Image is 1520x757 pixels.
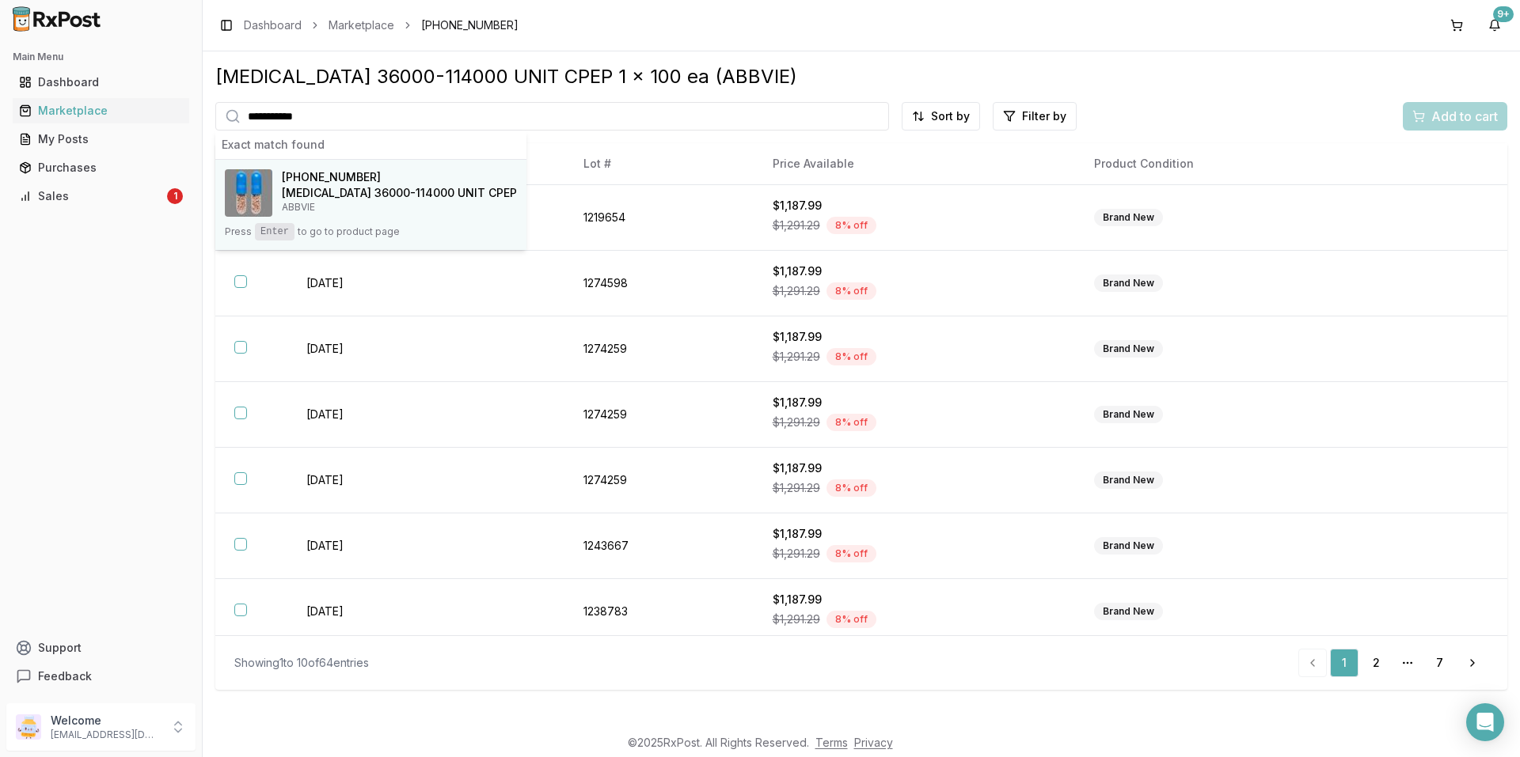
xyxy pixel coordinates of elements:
a: Dashboard [244,17,302,33]
th: Product Condition [1075,143,1389,185]
a: Privacy [854,736,893,749]
td: [DATE] [287,316,564,382]
div: 8 % off [826,282,876,300]
button: Filter by [993,102,1077,131]
button: Purchases [6,155,196,180]
button: Sort by [902,102,980,131]
a: 1 [1330,649,1358,677]
div: Open Intercom Messenger [1466,703,1504,741]
div: $1,187.99 [773,198,1057,214]
a: Dashboard [13,68,189,97]
div: $1,187.99 [773,460,1057,476]
p: [EMAIL_ADDRESS][DOMAIN_NAME] [51,729,161,741]
div: Exact match found [215,131,526,160]
img: User avatar [16,714,41,740]
td: [DATE] [287,251,564,316]
div: Brand New [1094,209,1163,226]
td: 1243667 [564,513,754,579]
span: $1,291.29 [773,218,820,233]
div: $1,187.99 [773,526,1057,542]
a: Purchases [13,153,189,182]
img: RxPost Logo [6,6,108,32]
span: Feedback [38,668,92,684]
div: $1,187.99 [773,329,1057,345]
a: 7 [1425,649,1453,677]
span: $1,291.29 [773,349,820,365]
div: Brand New [1094,406,1163,423]
td: 1274259 [564,382,754,448]
h4: [MEDICAL_DATA] 36000-114000 UNIT CPEP [282,185,517,201]
span: Filter by [1022,108,1066,124]
div: Brand New [1094,340,1163,358]
span: $1,291.29 [773,283,820,299]
div: My Posts [19,131,183,147]
div: 8 % off [826,348,876,365]
td: 1274259 [564,316,754,382]
span: $1,291.29 [773,611,820,627]
div: Brand New [1094,471,1163,489]
div: 9+ [1493,6,1514,22]
td: [DATE] [287,513,564,579]
h2: Main Menu [13,51,189,63]
div: Marketplace [19,103,183,119]
span: [PHONE_NUMBER] [282,169,381,185]
a: My Posts [13,125,189,153]
td: [DATE] [287,579,564,645]
td: [DATE] [287,382,564,448]
button: Creon 36000-114000 UNIT CPEP[PHONE_NUMBER][MEDICAL_DATA] 36000-114000 UNIT CPEPABBVIEPressEnterto... [215,160,526,250]
p: ABBVIE [282,201,517,214]
a: Marketplace [13,97,189,125]
button: Support [6,634,196,662]
div: $1,187.99 [773,263,1057,279]
a: Go to next page [1457,649,1488,677]
div: Brand New [1094,603,1163,620]
button: Dashboard [6,70,196,95]
nav: pagination [1298,649,1488,677]
div: 1 [167,188,183,204]
img: Creon 36000-114000 UNIT CPEP [225,169,272,217]
span: to go to product page [298,225,400,238]
div: Sales [19,188,164,204]
td: 1238783 [564,579,754,645]
div: Showing 1 to 10 of 64 entries [234,655,369,671]
div: [MEDICAL_DATA] 36000-114000 UNIT CPEP 1 x 100 ea (ABBVIE) [215,64,1507,89]
div: Brand New [1094,274,1163,292]
span: $1,291.29 [773,414,820,430]
div: $1,187.99 [773,592,1057,607]
div: Purchases [19,160,183,176]
span: [PHONE_NUMBER] [421,17,519,33]
kbd: Enter [255,223,294,240]
td: [DATE] [287,448,564,513]
div: Brand New [1094,537,1163,555]
div: 8 % off [826,479,876,497]
a: Terms [815,736,848,749]
div: 8 % off [826,217,876,234]
div: 8 % off [826,414,876,431]
button: Feedback [6,662,196,691]
td: 1219654 [564,185,754,251]
div: Dashboard [19,74,183,90]
a: 2 [1362,649,1390,677]
button: Sales1 [6,184,196,209]
span: $1,291.29 [773,480,820,496]
button: My Posts [6,127,196,152]
span: $1,291.29 [773,546,820,562]
td: 1274598 [564,251,754,316]
div: 8 % off [826,611,876,628]
p: Welcome [51,713,161,729]
button: 9+ [1482,13,1507,38]
div: $1,187.99 [773,395,1057,411]
a: Marketplace [329,17,394,33]
td: 1274259 [564,448,754,513]
span: Press [225,225,252,238]
nav: breadcrumb [244,17,519,33]
a: Sales1 [13,182,189,210]
th: Price Available [754,143,1076,185]
button: Marketplace [6,98,196,123]
span: Sort by [931,108,970,124]
th: Lot # [564,143,754,185]
div: 8 % off [826,545,876,562]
